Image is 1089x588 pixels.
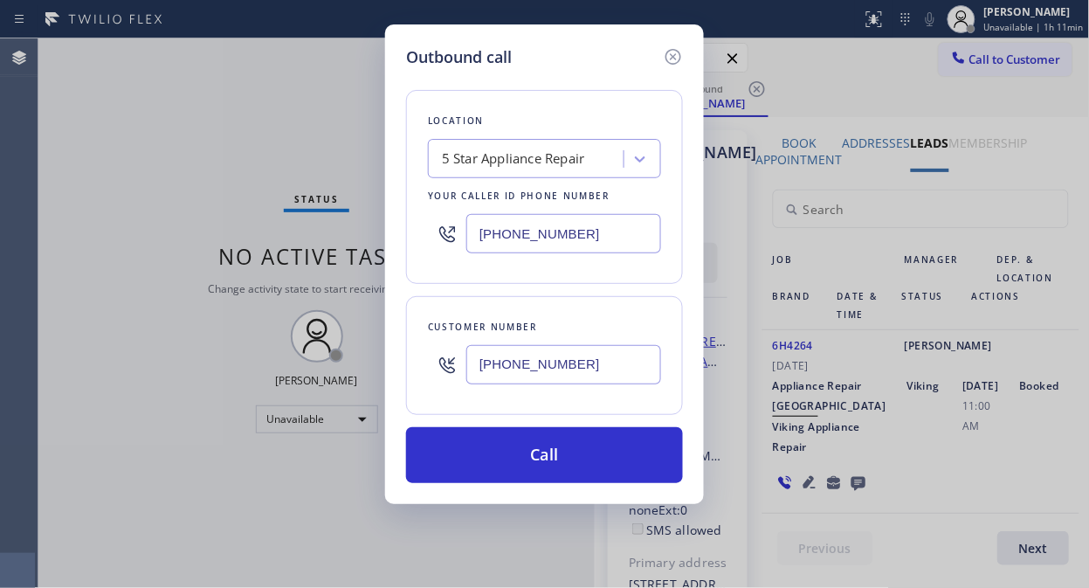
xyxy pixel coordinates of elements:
input: (123) 456-7890 [466,214,661,253]
input: (123) 456-7890 [466,345,661,384]
div: Customer number [428,318,661,336]
div: Your caller id phone number [428,187,661,205]
button: Call [406,427,683,483]
div: Location [428,112,661,130]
